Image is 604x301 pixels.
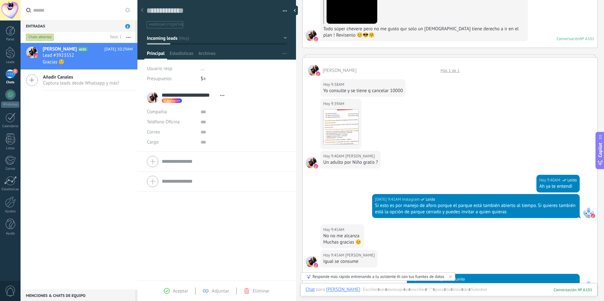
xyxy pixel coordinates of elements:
[345,153,375,159] span: Luz Adriana Serrano Ortiz
[147,50,165,60] span: Principal
[316,72,320,76] img: instagram.svg
[21,20,135,32] div: Entradas
[122,32,135,43] button: Más
[1,187,20,192] div: Estadísticas
[1,102,19,108] div: WhatsApp
[43,59,64,65] span: Gracias ☺️
[173,288,188,294] span: Aceptar
[147,66,173,72] span: Usuario resp.
[360,286,361,293] span: :
[147,64,196,74] div: Usuario resp.
[323,258,375,265] div: Igual se consume
[308,65,319,76] span: Luz Adriana Serrano Ortiz
[323,101,345,107] div: Hoy 9:39AM
[147,127,160,137] button: Correo
[1,167,20,171] div: Correo
[323,239,361,245] div: Muchas gracias 😊
[553,287,592,292] div: 101
[147,117,180,127] button: Teléfono Oficina
[323,81,345,88] div: Hoy 9:38AM
[323,159,378,166] div: Un adulto por Niño gratis ?
[314,263,318,268] img: instagram.svg
[306,30,317,41] span: Luz Adriana Serrano Ortiz
[410,282,577,289] div: Espero puedas evaluarlo. Saludos y aquí estamos para cualquier duda que tengas n
[167,99,180,102] span: instagram
[306,157,317,168] span: Luz Adriana Serrano Ortiz
[147,74,196,84] div: Presupuesto
[198,50,215,60] span: Archivos
[323,153,345,159] div: Hoy 9:40AM
[1,38,20,42] div: Panel
[323,26,525,38] div: Todo súper chevere pero no me gusto qur solo un [DEMOGRAPHIC_DATA] tiene derecho a ir en el plan ...
[597,143,603,157] span: Copilot
[583,280,594,292] span: Instagram
[557,36,580,41] div: Conversación
[1,124,20,128] div: Calendario
[323,227,345,233] div: Hoy 9:45AM
[78,47,87,51] span: A101
[306,256,317,268] span: Luz Adriana Serrano Ortiz
[21,43,137,69] a: avataricon[PERSON_NAME]A101[DATE] 10:29AMLead #3923552Gracias ☺️
[345,252,375,258] span: Luz Adriana Serrano Ortiz
[323,88,403,94] div: Yo consulte y se tiene q cancelar 10000
[43,74,119,80] span: Añadir Canales
[455,276,465,282] span: Leído
[147,140,159,145] span: Cargo
[437,68,462,73] div: Más 1 de 1
[316,286,325,293] span: para
[402,196,420,203] span: Instagram
[201,74,287,84] div: $
[312,274,444,279] div: Responde más rápido entrenando a tu asistente AI con tus fuentes de datos
[43,52,74,59] span: Lead #3923552
[591,214,595,218] img: instagram.svg
[201,66,204,72] span: ...
[323,68,357,74] span: Luz Adriana Serrano Ortiz
[147,119,180,125] span: Teléfono Oficina
[583,207,594,218] span: Instagram
[147,107,196,117] div: Compañía
[149,22,183,27] span: #agregar etiquetas
[539,183,577,190] div: Ah ya te entendí
[323,233,361,239] div: No no me alcanza
[253,288,269,294] span: Eliminar
[147,76,172,82] span: Presupuesto
[1,60,20,64] div: Leads
[43,80,119,86] span: Captura leads desde Whatsapp y más!
[326,286,360,292] div: Luz Adriana Serrano Ortiz
[426,196,435,203] span: Leído
[314,37,318,41] img: instagram.svg
[13,69,18,74] span: 1
[34,54,39,58] img: icon
[580,36,594,41] div: № A101
[147,129,160,135] span: Correo
[1,80,20,85] div: Chats
[539,177,561,183] div: Hoy 9:40AM
[21,290,135,301] div: Menciones & Chats de equipo
[375,196,402,203] div: [DATE] 9:41AM
[567,177,577,183] span: Leído
[170,50,193,60] span: Estadísticas
[1,232,20,236] div: Ayuda
[43,46,77,52] span: [PERSON_NAME]
[292,6,298,15] div: Ocultar
[147,137,196,147] div: Cargo
[323,252,345,258] div: Hoy 9:45AM
[125,24,130,29] span: 1
[26,33,54,41] div: Chats abiertos
[104,46,133,52] span: [DATE] 10:29AM
[375,203,577,215] div: Si esto es por manejo de aforo porque el parque está también abierto al tiempo. Si quieres tambié...
[212,288,229,294] span: Adjuntar
[323,109,358,144] img: image-24686653150986709.jpe
[1,210,20,214] div: Ajustes
[107,34,122,40] div: Total: 1
[314,164,318,168] img: instagram.svg
[1,146,20,150] div: Listas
